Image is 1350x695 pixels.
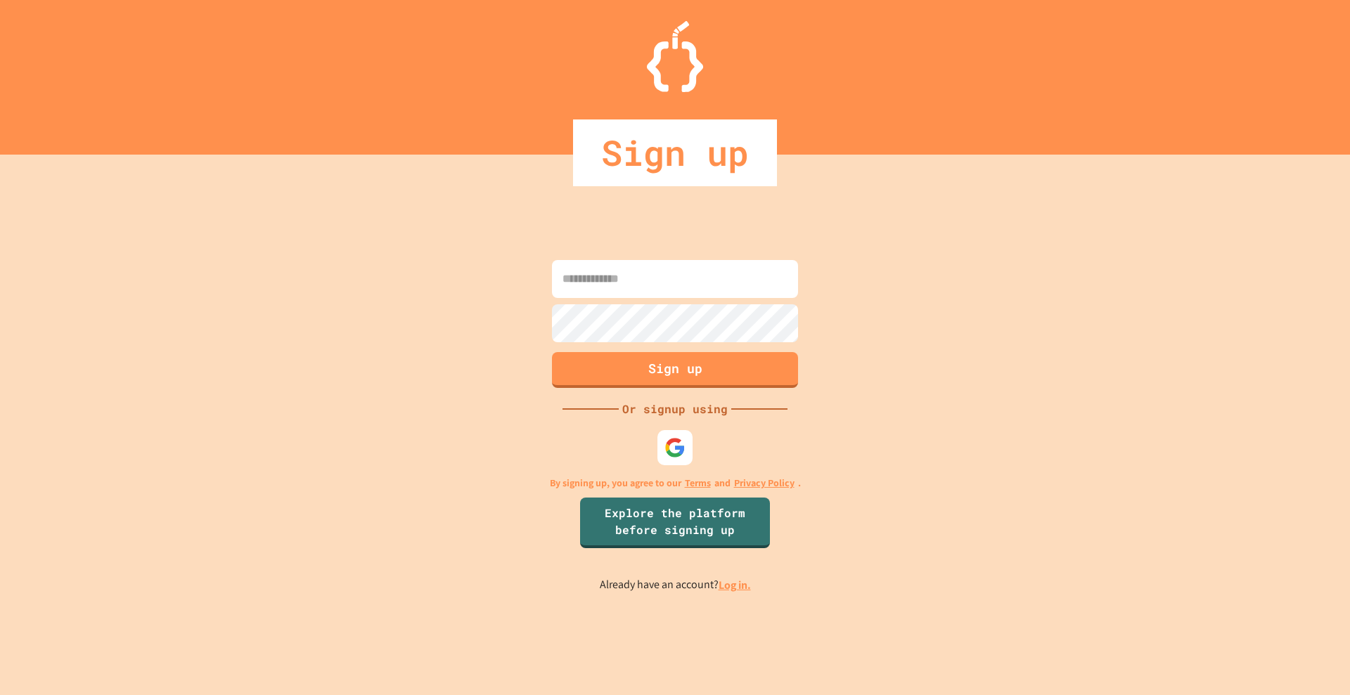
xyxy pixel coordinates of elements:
img: Logo.svg [647,21,703,92]
button: Sign up [552,352,798,388]
img: google-icon.svg [664,437,686,458]
a: Explore the platform before signing up [580,498,770,548]
div: Or signup using [619,401,731,417]
div: Sign up [573,119,777,186]
p: By signing up, you agree to our and . [550,476,801,491]
a: Log in. [719,578,751,592]
a: Terms [685,476,711,491]
a: Privacy Policy [734,476,795,491]
iframe: chat widget [1233,578,1336,637]
iframe: chat widget [1291,639,1336,681]
p: Already have an account? [600,576,751,594]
